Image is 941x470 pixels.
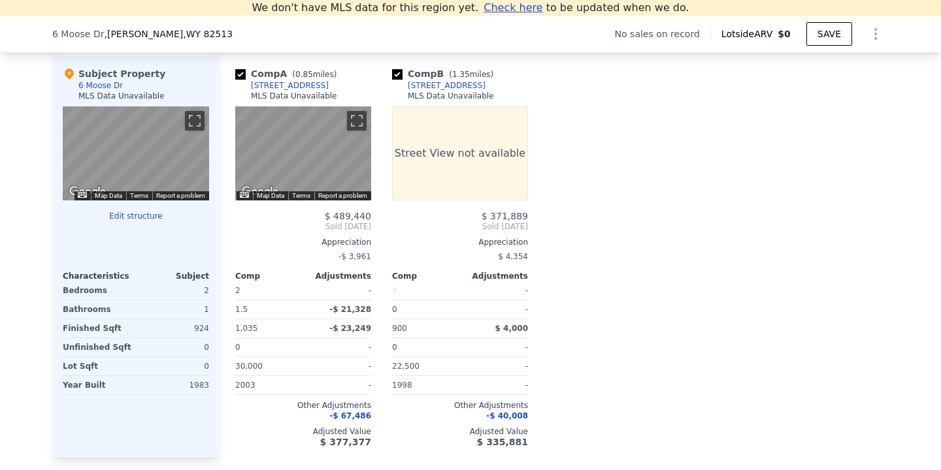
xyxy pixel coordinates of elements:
[63,271,136,281] div: Characteristics
[452,70,470,79] span: 1.35
[66,183,109,200] a: Open this area in Google Maps (opens a new window)
[78,91,165,101] div: MLS Data Unavailable
[63,376,133,394] div: Year Built
[63,67,165,80] div: Subject Property
[136,271,209,281] div: Subject
[78,192,87,198] button: Keyboard shortcuts
[139,300,209,319] div: 1
[484,1,542,14] span: Check here
[235,362,263,371] span: 30,000
[235,324,257,333] span: 1,035
[130,192,148,199] a: Terms
[329,411,371,420] span: -$ 67,486
[392,221,528,232] span: Sold [DATE]
[778,29,790,39] span: $0
[498,252,528,261] span: $ 4,354
[306,376,371,394] div: -
[235,271,303,281] div: Comp
[392,67,499,80] div: Comp B
[78,80,123,91] div: 6 Moose Dr
[63,357,133,375] div: Lot Sqft
[63,211,209,221] button: Edit structure
[325,211,371,221] span: $ 489,440
[303,271,371,281] div: Adjustments
[235,106,371,200] div: Street View
[482,211,528,221] span: $ 371,889
[408,80,486,91] div: [STREET_ADDRESS]
[139,281,209,300] div: 2
[287,70,342,79] span: ( miles)
[721,27,778,40] span: Lotside ARV
[392,281,457,300] div: 0
[486,411,528,420] span: -$ 40,008
[392,324,407,333] span: 900
[615,27,710,40] div: No sales on record
[235,221,371,232] span: Sold [DATE]
[392,426,528,437] div: Adjusted Value
[63,281,133,300] div: Bedrooms
[257,191,284,200] button: Map Data
[235,300,301,319] div: 1.5
[463,300,528,319] div: -
[63,106,209,200] div: Street View
[408,91,494,101] div: MLS Data Unavailable
[52,27,104,40] span: 6 Moose Dr
[338,252,371,261] span: -$ 3,961
[185,111,205,131] button: Toggle fullscreen view
[329,324,371,333] span: -$ 23,249
[139,376,209,394] div: 1983
[240,192,249,198] button: Keyboard shortcuts
[235,80,329,91] a: [STREET_ADDRESS]
[235,286,240,295] span: 2
[495,324,528,333] span: $ 4,000
[392,80,486,91] a: [STREET_ADDRESS]
[183,29,233,39] span: , WY 82513
[463,338,528,356] div: -
[156,192,205,199] a: Report a problem
[392,300,457,319] div: 0
[460,271,528,281] div: Adjustments
[235,400,371,411] div: Other Adjustments
[463,376,528,394] div: -
[235,106,371,200] div: Map
[863,21,889,47] button: Show Options
[63,338,133,356] div: Unfinished Sqft
[463,281,528,300] div: -
[392,106,528,200] div: Street View not available
[477,437,528,447] span: $ 335,881
[235,67,342,80] div: Comp A
[235,426,371,437] div: Adjusted Value
[235,376,301,394] div: 2003
[306,338,371,356] div: -
[444,70,499,79] span: ( miles)
[235,343,240,352] span: 0
[806,22,852,46] button: SAVE
[63,106,209,200] div: Map
[235,237,371,247] div: Appreciation
[347,111,367,131] button: Toggle fullscreen view
[392,376,457,394] div: 1998
[392,271,460,281] div: Comp
[239,183,282,200] img: Google
[63,300,133,319] div: Bathrooms
[66,183,109,200] img: Google
[306,357,371,375] div: -
[392,362,420,371] span: 22,500
[139,319,209,337] div: 924
[239,183,282,200] a: Open this area in Google Maps (opens a new window)
[104,27,233,40] span: , [PERSON_NAME]
[320,437,371,447] span: $ 377,377
[292,192,310,199] a: Terms
[392,343,397,352] span: 0
[139,357,209,375] div: 0
[392,237,528,247] div: Appreciation
[306,281,371,300] div: -
[95,191,122,200] button: Map Data
[63,319,133,337] div: Finished Sqft
[392,400,528,411] div: Other Adjustments
[318,192,367,199] a: Report a problem
[251,80,329,91] div: [STREET_ADDRESS]
[139,338,209,356] div: 0
[251,91,337,101] div: MLS Data Unavailable
[329,305,371,314] span: -$ 21,328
